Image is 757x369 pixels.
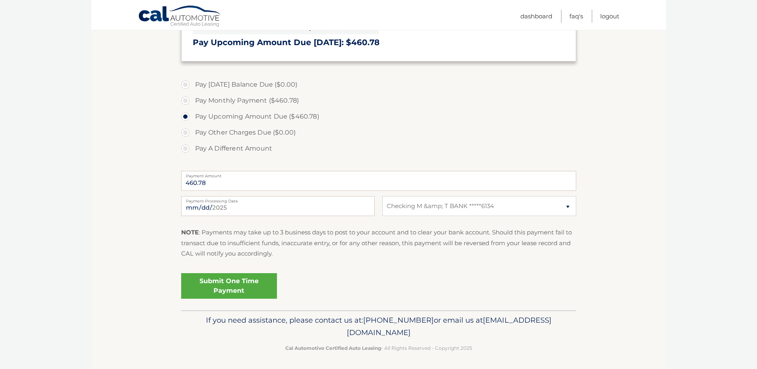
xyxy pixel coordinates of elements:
p: : Payments may take up to 3 business days to post to your account and to clear your bank account.... [181,227,576,259]
label: Payment Processing Date [181,196,375,202]
label: Pay A Different Amount [181,141,576,157]
a: Submit One Time Payment [181,273,277,299]
p: If you need assistance, please contact us at: or email us at [186,314,571,339]
input: Payment Amount [181,171,576,191]
label: Pay [DATE] Balance Due ($0.00) [181,77,576,93]
span: [PHONE_NUMBER] [363,315,434,325]
label: Pay Upcoming Amount Due ($460.78) [181,109,576,125]
strong: Cal Automotive Certified Auto Leasing [285,345,381,351]
strong: NOTE [181,228,199,236]
a: Logout [600,10,619,23]
a: Dashboard [520,10,552,23]
label: Pay Other Charges Due ($0.00) [181,125,576,141]
h3: Pay Upcoming Amount Due [DATE]: $460.78 [193,38,565,48]
label: Payment Amount [181,171,576,177]
a: Cal Automotive [138,5,222,28]
label: Pay Monthly Payment ($460.78) [181,93,576,109]
input: Payment Date [181,196,375,216]
p: - All Rights Reserved - Copyright 2025 [186,344,571,352]
a: FAQ's [569,10,583,23]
